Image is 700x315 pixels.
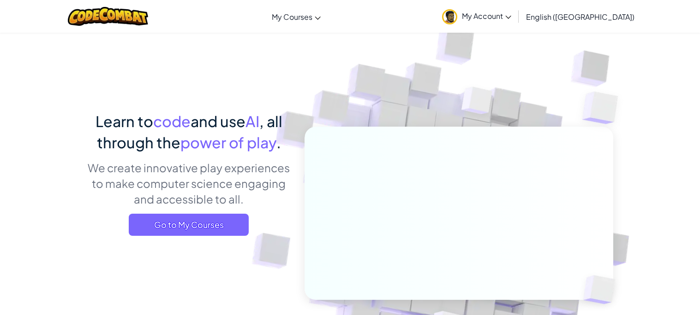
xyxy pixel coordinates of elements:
[245,112,259,130] span: AI
[444,69,510,137] img: Overlap cubes
[191,112,245,130] span: and use
[180,133,276,152] span: power of play
[68,7,149,26] img: CodeCombat logo
[153,112,191,130] span: code
[96,112,153,130] span: Learn to
[442,9,457,24] img: avatar
[276,133,281,152] span: .
[462,11,511,21] span: My Account
[87,160,291,207] p: We create innovative play experiences to make computer science engaging and accessible to all.
[521,4,639,29] a: English ([GEOGRAPHIC_DATA])
[526,12,634,22] span: English ([GEOGRAPHIC_DATA])
[564,69,644,147] img: Overlap cubes
[129,214,249,236] a: Go to My Courses
[437,2,516,31] a: My Account
[267,4,325,29] a: My Courses
[272,12,312,22] span: My Courses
